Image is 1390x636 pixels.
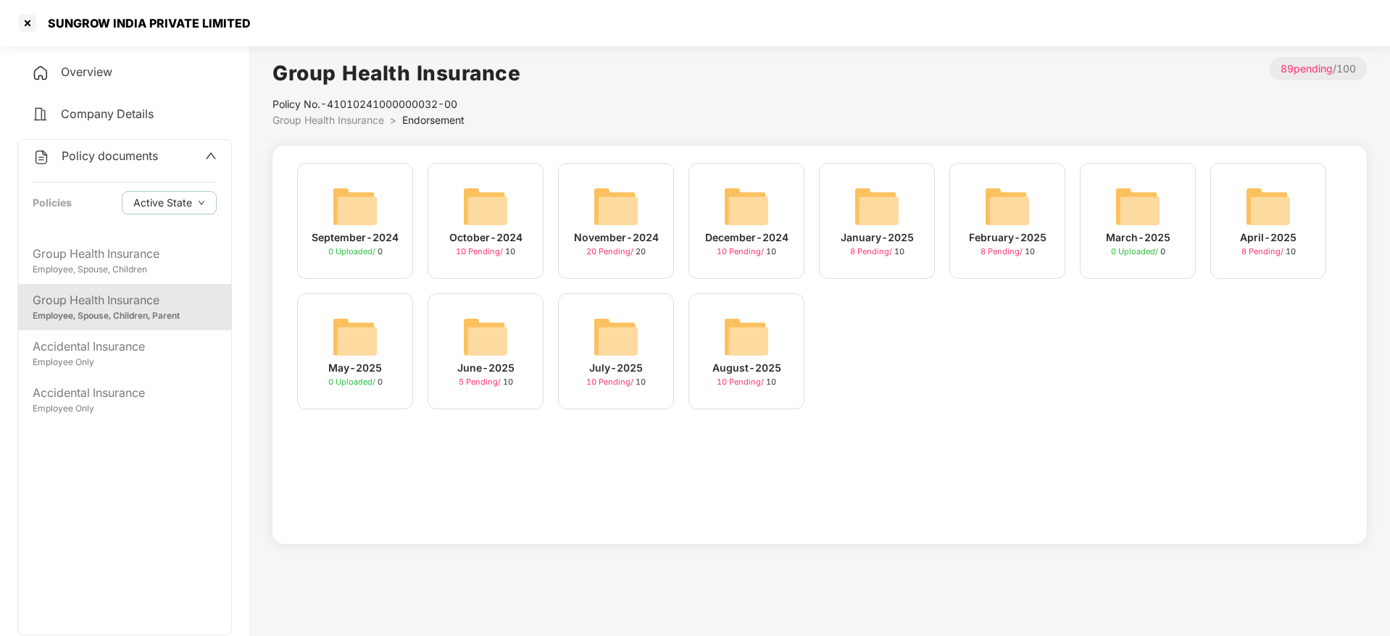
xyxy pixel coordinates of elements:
div: April-2025 [1240,230,1297,246]
div: 0 [328,376,383,388]
span: 89 pending [1281,62,1333,75]
div: September-2024 [312,230,399,246]
div: May-2025 [328,360,382,376]
span: Endorsement [402,114,465,126]
img: svg+xml;base64,PHN2ZyB4bWxucz0iaHR0cDovL3d3dy53My5vcmcvMjAwMC9zdmciIHdpZHRoPSIyNCIgaGVpZ2h0PSIyNC... [32,106,49,123]
img: svg+xml;base64,PHN2ZyB4bWxucz0iaHR0cDovL3d3dy53My5vcmcvMjAwMC9zdmciIHdpZHRoPSI2NCIgaGVpZ2h0PSI2NC... [332,314,378,360]
div: Employee, Spouse, Children, Parent [33,309,217,323]
div: 0 [328,246,383,258]
span: 10 Pending / [717,246,766,256]
span: 0 Uploaded / [328,246,378,256]
div: 10 [456,246,515,258]
img: svg+xml;base64,PHN2ZyB4bWxucz0iaHR0cDovL3d3dy53My5vcmcvMjAwMC9zdmciIHdpZHRoPSI2NCIgaGVpZ2h0PSI2NC... [854,183,900,230]
div: 10 [1241,246,1296,258]
img: svg+xml;base64,PHN2ZyB4bWxucz0iaHR0cDovL3d3dy53My5vcmcvMjAwMC9zdmciIHdpZHRoPSIyNCIgaGVpZ2h0PSIyNC... [33,148,50,166]
img: svg+xml;base64,PHN2ZyB4bWxucz0iaHR0cDovL3d3dy53My5vcmcvMjAwMC9zdmciIHdpZHRoPSI2NCIgaGVpZ2h0PSI2NC... [723,314,770,360]
img: svg+xml;base64,PHN2ZyB4bWxucz0iaHR0cDovL3d3dy53My5vcmcvMjAwMC9zdmciIHdpZHRoPSI2NCIgaGVpZ2h0PSI2NC... [984,183,1031,230]
img: svg+xml;base64,PHN2ZyB4bWxucz0iaHR0cDovL3d3dy53My5vcmcvMjAwMC9zdmciIHdpZHRoPSI2NCIgaGVpZ2h0PSI2NC... [723,183,770,230]
div: November-2024 [574,230,659,246]
img: svg+xml;base64,PHN2ZyB4bWxucz0iaHR0cDovL3d3dy53My5vcmcvMjAwMC9zdmciIHdpZHRoPSI2NCIgaGVpZ2h0PSI2NC... [593,183,639,230]
span: Group Health Insurance [272,114,384,126]
div: Employee Only [33,356,217,369]
span: up [205,150,217,162]
p: / 100 [1270,57,1367,80]
div: December-2024 [705,230,788,246]
div: 10 [717,376,776,388]
div: Group Health Insurance [33,291,217,309]
span: 10 Pending / [586,377,636,387]
div: 10 [459,376,513,388]
div: Employee, Spouse, Children [33,263,217,277]
img: svg+xml;base64,PHN2ZyB4bWxucz0iaHR0cDovL3d3dy53My5vcmcvMjAwMC9zdmciIHdpZHRoPSI2NCIgaGVpZ2h0PSI2NC... [462,314,509,360]
div: March-2025 [1106,230,1170,246]
img: svg+xml;base64,PHN2ZyB4bWxucz0iaHR0cDovL3d3dy53My5vcmcvMjAwMC9zdmciIHdpZHRoPSI2NCIgaGVpZ2h0PSI2NC... [462,183,509,230]
div: July-2025 [589,360,643,376]
img: svg+xml;base64,PHN2ZyB4bWxucz0iaHR0cDovL3d3dy53My5vcmcvMjAwMC9zdmciIHdpZHRoPSI2NCIgaGVpZ2h0PSI2NC... [593,314,639,360]
span: 8 Pending / [1241,246,1286,256]
div: Policies [33,195,72,211]
div: Group Health Insurance [33,245,217,263]
img: svg+xml;base64,PHN2ZyB4bWxucz0iaHR0cDovL3d3dy53My5vcmcvMjAwMC9zdmciIHdpZHRoPSIyNCIgaGVpZ2h0PSIyNC... [32,64,49,82]
div: SUNGROW INDIA PRIVATE LIMITED [39,16,251,30]
div: Accidental Insurance [33,338,217,356]
span: 10 Pending / [456,246,505,256]
h1: Group Health Insurance [272,57,520,89]
img: svg+xml;base64,PHN2ZyB4bWxucz0iaHR0cDovL3d3dy53My5vcmcvMjAwMC9zdmciIHdpZHRoPSI2NCIgaGVpZ2h0PSI2NC... [1115,183,1161,230]
div: August-2025 [712,360,781,376]
span: Active State [133,195,192,211]
div: February-2025 [969,230,1046,246]
div: 10 [850,246,904,258]
div: June-2025 [457,360,515,376]
span: 0 Uploaded / [1111,246,1160,256]
span: 8 Pending / [850,246,894,256]
div: January-2025 [841,230,914,246]
button: Active Statedown [122,191,217,214]
span: 5 Pending / [459,377,503,387]
div: Accidental Insurance [33,384,217,402]
div: 10 [586,376,646,388]
span: 0 Uploaded / [328,377,378,387]
div: 10 [981,246,1035,258]
img: svg+xml;base64,PHN2ZyB4bWxucz0iaHR0cDovL3d3dy53My5vcmcvMjAwMC9zdmciIHdpZHRoPSI2NCIgaGVpZ2h0PSI2NC... [332,183,378,230]
span: Policy documents [62,148,158,163]
span: 8 Pending / [981,246,1025,256]
img: svg+xml;base64,PHN2ZyB4bWxucz0iaHR0cDovL3d3dy53My5vcmcvMjAwMC9zdmciIHdpZHRoPSI2NCIgaGVpZ2h0PSI2NC... [1245,183,1291,230]
span: 20 Pending / [586,246,636,256]
div: Policy No.- 41010241000000032-00 [272,96,520,112]
span: > [390,114,396,126]
div: Employee Only [33,402,217,416]
span: Company Details [61,106,154,121]
div: 10 [717,246,776,258]
span: 10 Pending / [717,377,766,387]
span: down [198,199,205,207]
span: Overview [61,64,112,79]
div: 20 [586,246,646,258]
div: 0 [1111,246,1165,258]
div: October-2024 [449,230,523,246]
